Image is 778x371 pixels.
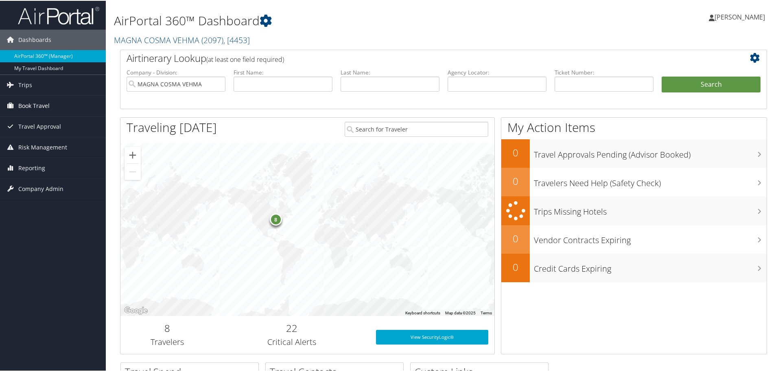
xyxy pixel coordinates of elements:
[114,11,553,29] h1: AirPortal 360™ Dashboard
[18,116,61,136] span: Travel Approval
[18,95,50,115] span: Book Travel
[206,54,284,63] span: (at least one field required)
[501,259,530,273] h2: 0
[501,138,767,167] a: 0Travel Approvals Pending (Advisor Booked)
[501,224,767,253] a: 0Vendor Contracts Expiring
[501,231,530,245] h2: 0
[234,68,332,76] label: First Name:
[18,136,67,157] span: Risk Management
[127,118,217,135] h1: Traveling [DATE]
[114,34,250,45] a: MAGNA COSMA VEHMA
[501,195,767,224] a: Trips Missing Hotels
[448,68,546,76] label: Agency Locator:
[534,258,767,274] h3: Credit Cards Expiring
[125,146,141,162] button: Zoom in
[345,121,488,136] input: Search for Traveler
[125,163,141,179] button: Zoom out
[18,5,99,24] img: airportal-logo.png
[715,12,765,21] span: [PERSON_NAME]
[18,157,45,178] span: Reporting
[534,201,767,217] h3: Trips Missing Hotels
[534,173,767,188] h3: Travelers Need Help (Safety Check)
[405,310,440,315] button: Keyboard shortcuts
[18,178,63,198] span: Company Admin
[127,68,225,76] label: Company - Division:
[220,336,364,347] h3: Critical Alerts
[501,173,530,187] h2: 0
[709,4,773,29] a: [PERSON_NAME]
[220,321,364,334] h2: 22
[201,34,223,45] span: ( 2097 )
[127,50,707,64] h2: Airtinerary Lookup
[122,305,149,315] img: Google
[18,29,51,49] span: Dashboards
[662,76,761,92] button: Search
[501,118,767,135] h1: My Action Items
[445,310,476,314] span: Map data ©2025
[534,230,767,245] h3: Vendor Contracts Expiring
[127,336,208,347] h3: Travelers
[269,213,282,225] div: 8
[18,74,32,94] span: Trips
[223,34,250,45] span: , [ 4453 ]
[481,310,492,314] a: Terms (opens in new tab)
[555,68,653,76] label: Ticket Number:
[501,253,767,281] a: 0Credit Cards Expiring
[376,329,488,344] a: View SecurityLogic®
[534,144,767,160] h3: Travel Approvals Pending (Advisor Booked)
[501,167,767,195] a: 0Travelers Need Help (Safety Check)
[122,305,149,315] a: Open this area in Google Maps (opens a new window)
[341,68,439,76] label: Last Name:
[127,321,208,334] h2: 8
[501,145,530,159] h2: 0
